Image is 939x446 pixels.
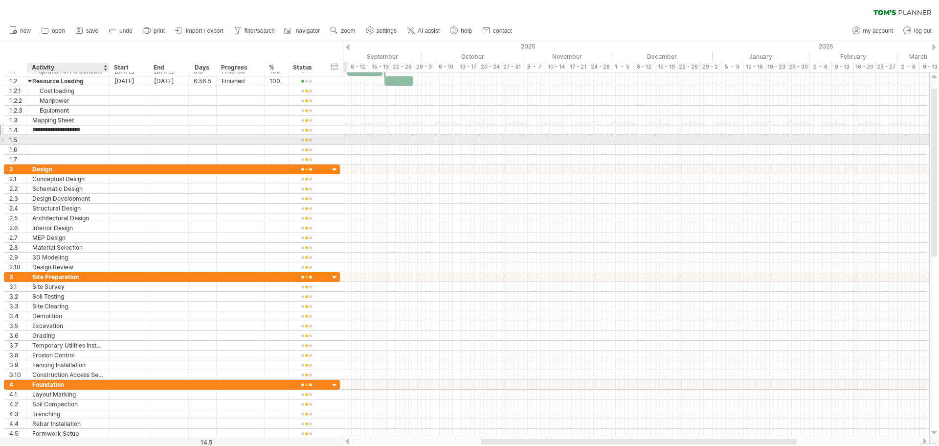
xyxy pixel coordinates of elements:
a: log out [901,24,935,37]
div: Manpower [32,96,104,105]
div: 23 - 27 [875,62,897,72]
div: End [154,63,183,72]
div: Days [188,63,216,72]
span: open [52,27,65,34]
span: help [461,27,472,34]
div: Start [114,63,143,72]
div: 2.7 [9,233,27,242]
div: Excavation [32,321,104,330]
span: navigator [296,27,320,34]
span: zoom [341,27,355,34]
div: 12 - 16 [743,62,765,72]
div: 100 [269,76,283,86]
div: Show Legend [920,443,936,446]
div: 3.4 [9,311,27,321]
div: Activity [32,63,104,72]
a: undo [106,24,135,37]
div: 29 - 3 [413,62,435,72]
div: 3.9 [9,360,27,370]
div: Resource Loading [32,76,104,86]
div: 8 - 12 [347,62,369,72]
span: settings [377,27,397,34]
div: 2 [9,164,27,174]
span: import / export [186,27,224,34]
div: [DATE] [110,76,149,86]
div: 3.7 [9,341,27,350]
div: Demolition [32,311,104,321]
div: 15 - 19 [369,62,391,72]
div: 15 - 19 [655,62,677,72]
span: my account [863,27,893,34]
a: navigator [283,24,323,37]
div: 1.3 [9,116,27,125]
div: Soil Testing [32,292,104,301]
div: 2.10 [9,262,27,272]
span: new [20,27,31,34]
div: Temporary Utilities Installation [32,341,104,350]
div: 2.2 [9,184,27,193]
a: help [447,24,475,37]
div: 3 [9,272,27,282]
a: settings [363,24,400,37]
div: Interior Design [32,223,104,233]
div: 1.6 [9,145,27,154]
a: zoom [328,24,358,37]
div: 4.2 [9,399,27,409]
div: 10 - 14 [545,62,567,72]
span: save [86,27,98,34]
div: 19 - 23 [765,62,787,72]
div: 3.5 [9,321,27,330]
div: 8 - 12 [633,62,655,72]
div: 1.7 [9,155,27,164]
div: 2.9 [9,253,27,262]
a: print [140,24,168,37]
a: import / export [173,24,226,37]
span: log out [914,27,932,34]
div: 2 - 6 [809,62,831,72]
div: 2 - 6 [897,62,919,72]
div: 2.4 [9,204,27,213]
span: contact [493,27,512,34]
div: 24 - 28 [589,62,611,72]
div: Design Development [32,194,104,203]
div: 3 - 7 [523,62,545,72]
div: 3.3 [9,302,27,311]
div: Construction Access Setup [32,370,104,379]
div: % [269,63,283,72]
span: undo [119,27,133,34]
div: Progress [221,63,259,72]
div: Conceptual Design [32,174,104,184]
div: 3.8 [9,351,27,360]
div: Status [293,63,319,72]
div: Layout Marking [32,390,104,399]
div: 4 [9,380,27,389]
div: 2.8 [9,243,27,252]
a: open [39,24,68,37]
div: 2.6 [9,223,27,233]
div: Site Survey [32,282,104,291]
div: MEP Design [32,233,104,242]
div: 14.5 [189,439,212,446]
div: 3.2 [9,292,27,301]
div: 3.1 [9,282,27,291]
a: my account [850,24,896,37]
div: 13 - 17 [457,62,479,72]
div: 17 - 21 [567,62,589,72]
div: 4.1 [9,390,27,399]
div: 1.4 [9,125,27,135]
div: 6.5 [194,76,211,86]
div: February 2026 [809,51,897,62]
div: 4.5 [9,429,27,438]
div: Finished [222,76,259,86]
div: 5 - 9 [721,62,743,72]
div: 22 - 26 [391,62,413,72]
div: 3.6 [9,331,27,340]
span: filter/search [245,27,275,34]
div: 4.3 [9,409,27,419]
a: AI assist [404,24,443,37]
div: January 2026 [713,51,809,62]
div: Soil Compaction [32,399,104,409]
div: Formwork Setup [32,429,104,438]
div: 29 - 2 [699,62,721,72]
div: 16 - 20 [853,62,875,72]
